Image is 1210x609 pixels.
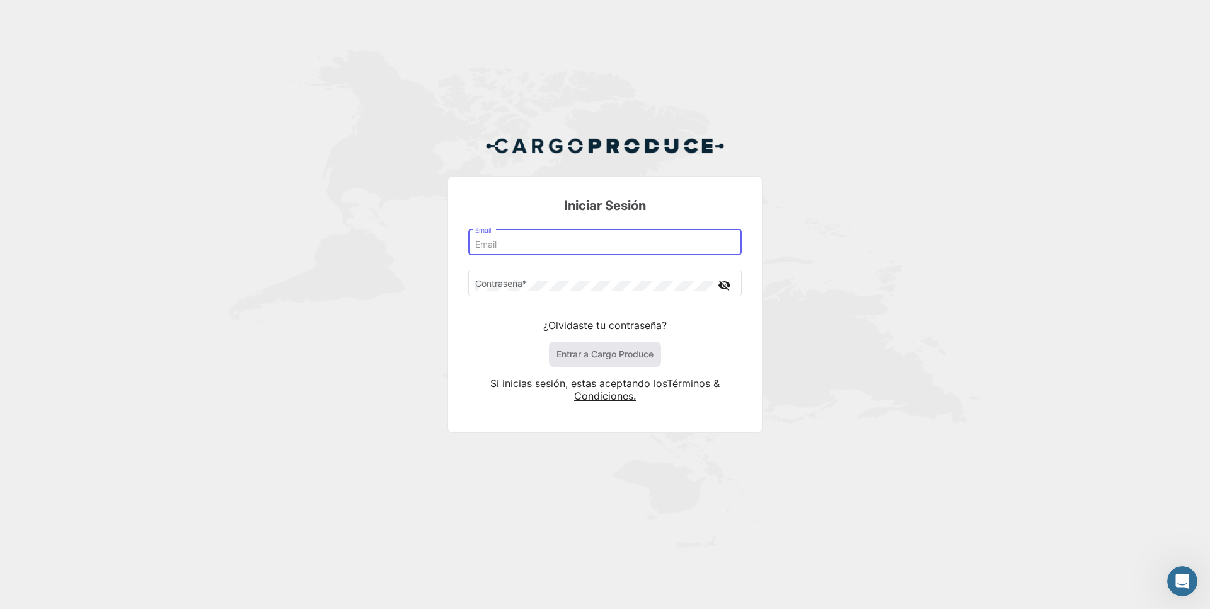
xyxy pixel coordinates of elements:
[468,197,742,214] h3: Iniciar Sesión
[574,377,720,402] a: Términos & Condiciones.
[543,319,667,332] a: ¿Olvidaste tu contraseña?
[1167,566,1197,596] iframe: Intercom live chat
[490,377,667,390] span: Si inicias sesión, estas aceptando los
[475,240,735,250] input: Email
[485,130,725,161] img: Cargo Produce Logo
[717,277,732,293] mat-icon: visibility_off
